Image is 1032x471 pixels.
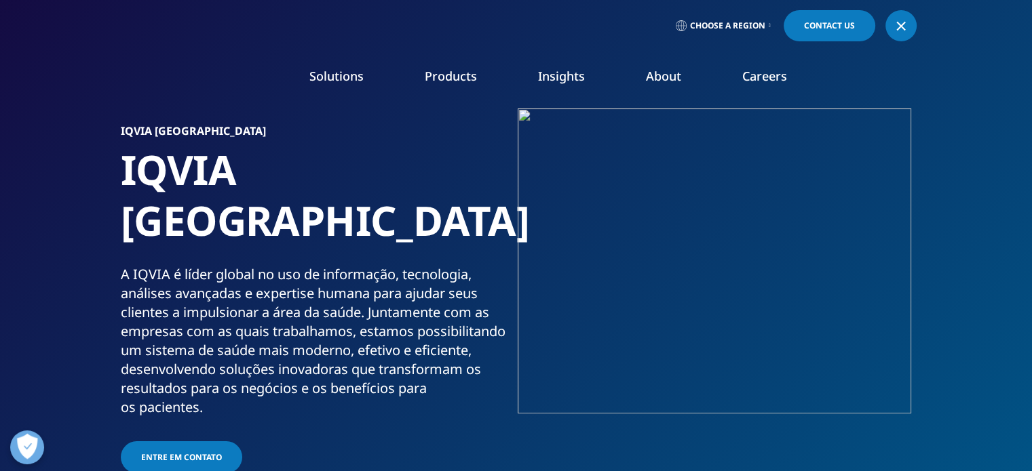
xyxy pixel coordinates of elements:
[141,451,222,463] span: Entre em contato
[309,68,364,84] a: Solutions
[804,22,855,30] span: Contact Us
[230,47,917,111] nav: Primary
[121,125,511,144] h6: IQVIA [GEOGRAPHIC_DATA]
[646,68,681,84] a: About
[538,68,585,84] a: Insights
[121,144,511,265] h1: IQVIA [GEOGRAPHIC_DATA]
[784,10,875,41] a: Contact Us
[548,125,911,396] img: 106_small-group-discussion.jpg
[121,265,511,417] div: A IQVIA é líder global no uso de informação, tecnologia, análises avançadas e expertise humana pa...
[690,20,765,31] span: Choose a Region
[742,68,787,84] a: Careers
[10,430,44,464] button: Abrir preferências
[425,68,477,84] a: Products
